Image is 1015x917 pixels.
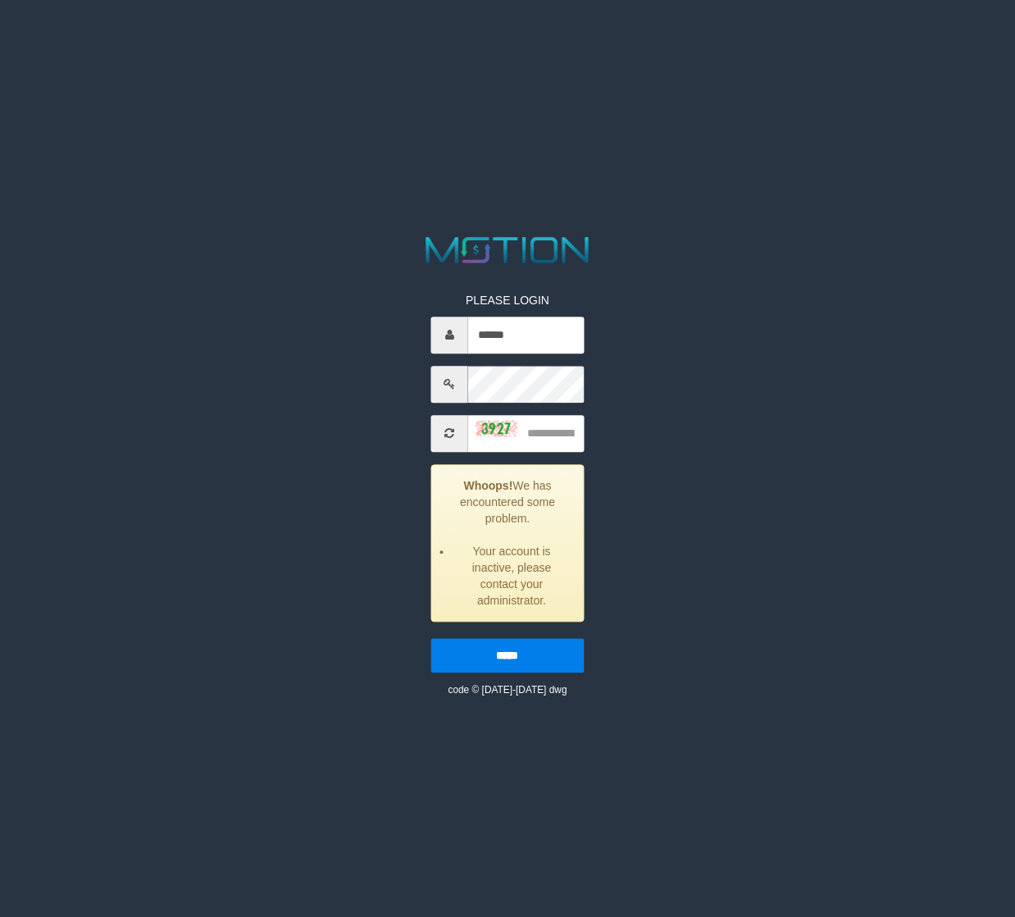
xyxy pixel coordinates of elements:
[448,684,567,696] small: code © [DATE]-[DATE] dwg
[476,420,517,436] img: captcha
[431,292,584,308] p: PLEASE LOGIN
[419,232,597,267] img: MOTION_logo.png
[453,543,571,609] li: Your account is inactive, please contact your administrator.
[463,479,512,492] strong: Whoops!
[431,464,584,622] div: We has encountered some problem.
